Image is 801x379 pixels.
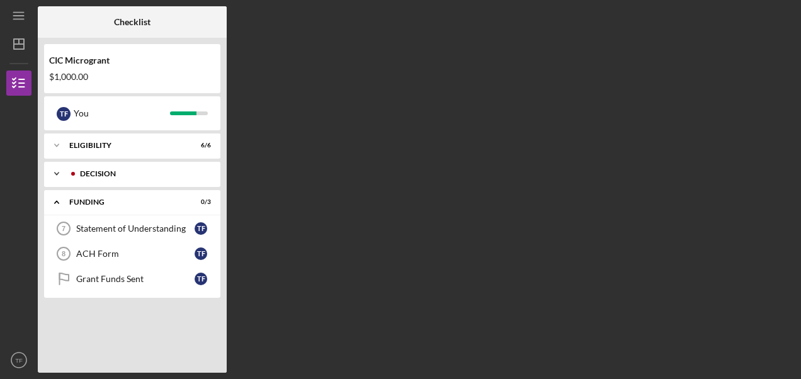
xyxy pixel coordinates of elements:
[15,357,23,364] text: TF
[188,198,211,206] div: 0 / 3
[69,142,179,149] div: ELIGIBILITY
[57,107,71,121] div: T F
[6,348,31,373] button: TF
[114,17,151,27] b: Checklist
[195,247,207,260] div: T F
[188,142,211,149] div: 6 / 6
[49,55,215,65] div: CIC Microgrant
[195,222,207,235] div: T F
[76,274,195,284] div: Grant Funds Sent
[50,266,214,291] a: Grant Funds SentTF
[80,170,205,178] div: Decision
[50,216,214,241] a: 7Statement of UnderstandingTF
[50,241,214,266] a: 8ACH FormTF
[74,103,170,124] div: You
[62,250,65,257] tspan: 8
[69,198,179,206] div: FUNDING
[62,225,65,232] tspan: 7
[76,223,195,234] div: Statement of Understanding
[76,249,195,259] div: ACH Form
[195,273,207,285] div: T F
[49,72,215,82] div: $1,000.00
